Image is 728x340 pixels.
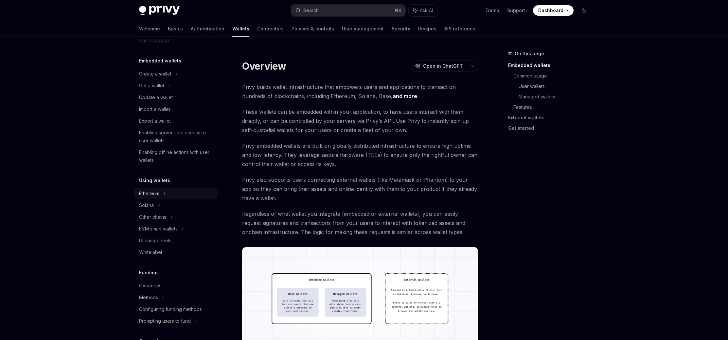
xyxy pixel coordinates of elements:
[242,107,478,135] span: These wallets can be embedded within your application, to have users interact with them directly,...
[519,81,595,92] a: User wallets
[139,70,171,78] div: Create a wallet
[533,5,574,16] a: Dashboard
[134,127,218,146] a: Enabling server-side access to user wallets
[418,21,436,37] a: Recipes
[420,7,433,14] span: Ask AI
[139,148,214,164] div: Enabling offline actions with user wallets
[242,175,478,203] span: Privy also supports users connecting external wallets (like Metamask or Phantom) to your app so t...
[139,177,170,184] h5: Using wallets
[579,5,589,16] button: Toggle dark mode
[168,21,183,37] a: Basics
[139,82,164,90] div: Get a wallet
[134,246,218,258] a: Whitelabel
[134,146,218,166] a: Enabling offline actions with user wallets
[139,269,158,277] h5: Funding
[423,63,463,69] span: Open in ChatGPT
[508,123,595,133] a: Get started
[139,6,180,15] img: dark logo
[508,60,595,71] a: Embedded wallets
[291,5,405,16] button: Search...⌘K
[139,57,181,65] h5: Embedded wallets
[519,92,595,102] a: Managed wallets
[134,115,218,127] a: Export a wallet
[191,21,224,37] a: Authentication
[134,103,218,115] a: Import a wallet
[292,21,334,37] a: Policies & controls
[139,213,166,221] div: Other chains
[139,93,173,101] div: Update a wallet
[139,237,171,245] div: UI components
[139,129,214,144] div: Enabling server-side access to user wallets
[242,141,478,169] span: Privy embedded wallets are built on globally distributed infrastructure to ensure high uptime and...
[134,303,218,315] a: Configuring funding methods
[139,248,162,256] div: Whitelabel
[139,305,202,313] div: Configuring funding methods
[139,190,159,197] div: Ethereum
[242,82,478,101] span: Privy builds wallet infrastructure that empowers users and applications to transact on hundreds o...
[242,60,286,72] h1: Overview
[257,21,284,37] a: Connectors
[232,21,249,37] a: Wallets
[134,92,218,103] a: Update a wallet
[392,21,410,37] a: Security
[515,50,544,58] span: On this page
[139,282,160,290] div: Overview
[134,235,218,246] a: UI components
[139,317,191,325] div: Prompting users to fund
[513,71,595,81] a: Common usage
[444,21,475,37] a: API reference
[486,7,499,14] a: Demo
[139,117,171,125] div: Export a wallet
[303,7,322,14] div: Search...
[538,7,563,14] span: Dashboard
[508,112,595,123] a: External wallets
[393,93,417,100] a: and more
[395,8,401,13] span: ⌘ K
[242,209,478,237] span: Regardless of what wallet you integrate (embedded or external wallets), you can easily request si...
[507,7,525,14] a: Support
[139,105,170,113] div: Import a wallet
[139,225,178,233] div: EVM smart wallets
[342,21,384,37] a: User management
[409,5,437,16] button: Ask AI
[411,60,467,72] button: Open in ChatGPT
[139,294,158,301] div: Methods
[139,201,154,209] div: Solana
[139,21,160,37] a: Welcome
[134,280,218,292] a: Overview
[513,102,595,112] a: Features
